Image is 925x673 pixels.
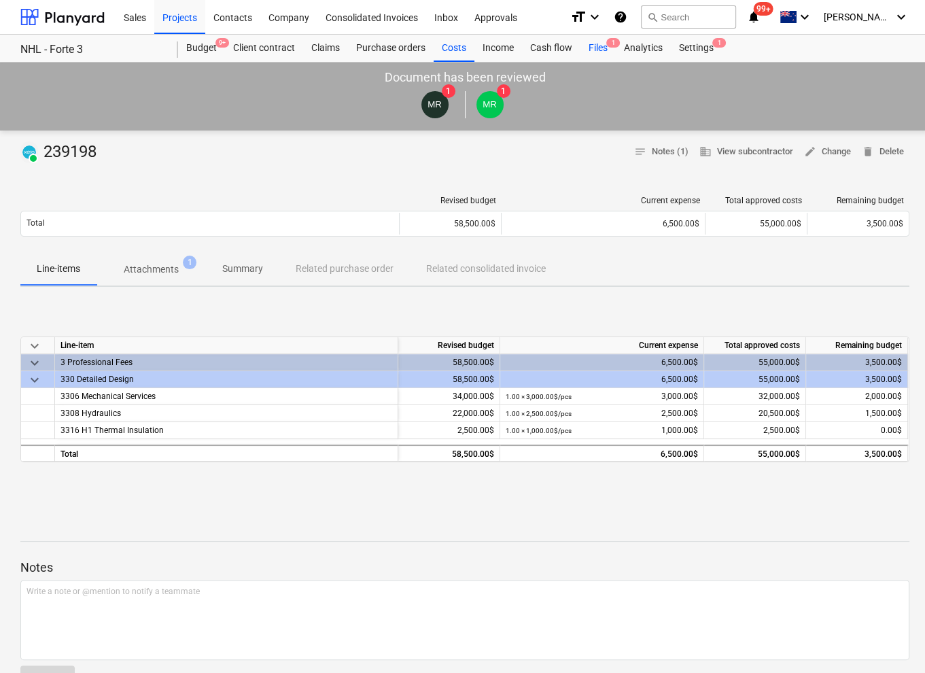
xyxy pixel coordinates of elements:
a: Client contract [225,35,303,62]
span: MR [427,99,442,109]
span: keyboard_arrow_down [27,355,43,371]
div: 239198 [20,141,102,163]
div: 2,500.00$ [398,422,500,439]
div: 55,000.00$ [704,371,806,388]
span: 1 [606,38,620,48]
a: Files1 [580,35,616,62]
i: keyboard_arrow_down [797,9,813,25]
div: 6,500.00$ [507,219,699,228]
span: 32,000.00$ [758,392,800,401]
span: 99+ [754,2,773,16]
iframe: Chat Widget [857,608,925,673]
p: Attachments [124,262,179,277]
a: Purchase orders [348,35,434,62]
div: 58,500.00$ [398,445,500,462]
span: notes [634,145,646,158]
div: Revised budget [405,196,496,205]
span: edit [804,145,816,158]
button: Change [799,141,856,162]
button: Delete [856,141,909,162]
div: 6,500.00$ [506,354,698,371]
span: search [647,12,658,22]
div: Invoice has been synced with Xero and its status is currently PAID [20,141,38,163]
div: 3,500.00$ [806,445,908,462]
span: MR [483,99,497,109]
div: 6,500.00$ [506,371,698,388]
div: 55,000.00$ [704,445,806,462]
div: Remaining budget [806,337,908,354]
div: Revised budget [398,337,500,354]
span: [PERSON_NAME] [824,12,892,22]
span: 1 [183,256,196,269]
span: delete [862,145,874,158]
span: Notes (1) [634,144,688,160]
span: keyboard_arrow_down [27,338,43,354]
div: Current expense [500,337,704,354]
div: Total approved costs [704,337,806,354]
span: 3316 H1 Thermal Insulation [60,426,164,435]
p: Total [27,218,45,229]
span: 2,500.00$ [763,426,800,435]
span: 1,500.00$ [865,409,902,418]
button: View subcontractor [694,141,799,162]
a: Settings1 [671,35,722,62]
span: 20,500.00$ [758,409,800,418]
span: Change [804,144,851,160]
div: NHL - Forte 3 [20,43,162,57]
span: 3308 Hydraulics [60,409,121,418]
div: Mike Rasmussen [476,91,504,118]
p: Summary [222,262,263,276]
i: keyboard_arrow_down [893,9,909,25]
div: 3,000.00$ [506,388,698,405]
span: 9+ [215,38,229,48]
div: 58,500.00$ [399,213,501,235]
p: Line-items [37,262,80,276]
div: 22,000.00$ [398,405,500,422]
div: Budget [178,35,225,62]
div: 58,500.00$ [398,371,500,388]
div: Total [55,445,398,462]
i: Knowledge base [614,9,627,25]
img: xero.svg [22,145,36,159]
a: Income [474,35,522,62]
div: 34,000.00$ [398,388,500,405]
div: 6,500.00$ [506,446,698,463]
small: 1.00 × 2,500.00$ / pcs [506,410,572,417]
div: Remaining budget [813,196,904,205]
div: Current expense [507,196,700,205]
div: Settings [671,35,722,62]
a: Budget9+ [178,35,225,62]
a: Analytics [616,35,671,62]
span: 1 [497,84,510,98]
span: Delete [862,144,904,160]
button: Search [641,5,736,29]
span: 1 [442,84,455,98]
span: 3306 Mechanical Services [60,392,156,401]
div: 58,500.00$ [398,354,500,371]
button: Notes (1) [629,141,694,162]
div: Total approved costs [711,196,802,205]
p: Notes [20,559,909,576]
div: 1,000.00$ [506,422,698,439]
div: 330 Detailed Design [60,371,392,387]
div: 55,000.00$ [705,213,807,235]
span: business [699,145,712,158]
a: Cash flow [522,35,580,62]
a: Claims [303,35,348,62]
div: Files [580,35,616,62]
span: 3,500.00$ [867,219,903,228]
span: View subcontractor [699,144,793,160]
div: Mike Rasmussen [421,91,449,118]
div: 3,500.00$ [806,354,908,371]
div: 55,000.00$ [704,354,806,371]
i: format_size [570,9,587,25]
i: notifications [747,9,761,25]
a: Costs [434,35,474,62]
